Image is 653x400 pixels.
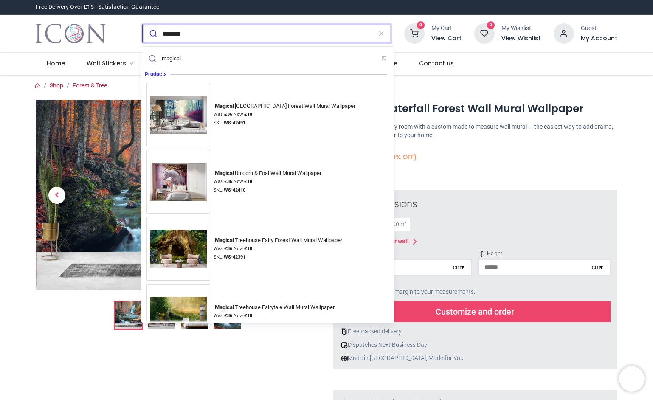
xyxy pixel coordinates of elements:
[214,101,235,110] mark: Magical
[50,82,63,89] a: Shop
[439,3,617,11] iframe: Customer reviews powered by Trustpilot
[214,187,324,194] div: SKU:
[224,179,232,184] strong: £ 36
[48,187,65,204] span: Previous
[146,293,210,338] img: Magical Treehouse Fairytale Wall Mural Wallpaper
[146,92,210,137] img: Magical Red Road Forest Wall Mural Wallpaper
[377,52,390,65] button: Fill query with "magical"
[214,304,335,311] div: Treehouse Fairytale Wall Mural Wallpaper
[431,24,462,33] div: My Cart
[487,21,495,29] sup: 0
[145,71,170,78] span: Products
[214,111,358,118] div: Was Now
[340,341,611,349] div: Dispatches Next Business Day
[340,197,611,211] div: Enter Dimensions
[341,355,348,362] img: uk
[146,217,389,281] a: Magical Treehouse Fairy Forest Wall Mural WallpaperMagicalTreehouse Fairy Forest Wall Mural Wallp...
[214,178,324,185] div: Was Now
[224,254,245,260] strong: WS-42391
[417,21,425,29] sup: 0
[115,301,142,329] img: Autumn Waterfall Forest Wall Mural Wallpaper
[146,83,389,146] a: Magical Red Road Forest Wall Mural WallpaperMagical[GEOGRAPHIC_DATA] Forest Wall Mural WallpaperW...
[244,179,252,184] strong: £ 18
[619,366,645,392] iframe: Brevo live chat
[244,112,252,117] strong: £ 18
[474,30,495,37] a: 0
[214,245,345,252] div: Was Now
[453,263,464,272] div: cm ▾
[372,24,391,43] button: Clear
[333,101,617,116] h1: Autumn Waterfall Forest Wall Mural Wallpaper
[592,263,603,272] div: cm ▾
[36,3,159,11] div: Free Delivery Over £15 - Satisfaction Guarantee
[501,34,541,43] a: View Wishlist
[214,254,345,261] div: SKU:
[143,24,163,43] button: Submit
[340,327,611,336] div: Free tracked delivery
[146,150,389,214] a: Magical Unicorn & Foal Wall Mural WallpaperMagicalUnicorn & Foal Wall Mural WallpaperWas £36 Now ...
[224,187,245,193] strong: WS-42410
[162,55,181,62] div: magical
[581,34,617,43] a: My Account
[419,59,454,68] span: Contact us
[36,22,106,45] img: Icon Wall Stickers
[333,123,617,139] p: Make a statement in any room with a custom made to measure wall mural — the easiest way to add dr...
[76,53,144,75] a: Wall Stickers
[224,313,232,318] strong: £ 36
[214,321,338,328] div: SKU:
[340,283,611,301] div: Add 5-10cm of extra margin to your measurements.
[340,354,611,363] div: Made in [GEOGRAPHIC_DATA], Made for You
[146,159,210,204] img: Magical Unicorn & Foal Wall Mural Wallpaper
[214,303,235,311] mark: Magical
[146,226,210,271] img: Magical Treehouse Fairy Forest Wall Mural Wallpaper
[73,82,107,89] a: Forest & Tree
[224,321,245,327] strong: WS-42354
[87,59,126,68] span: Wall Stickers
[36,128,78,262] a: Previous
[385,153,417,162] small: (50% OFF)
[214,120,358,127] div: SKU:
[244,246,252,251] strong: £ 18
[224,112,232,117] strong: £ 36
[214,237,342,244] div: Treehouse Fairy Forest Wall Mural Wallpaper
[501,24,541,33] div: My Wishlist
[36,100,320,290] img: Autumn Waterfall Forest Wall Mural Wallpaper
[340,301,611,322] div: Customize and order
[214,169,235,177] mark: Magical
[581,24,617,33] div: Guest
[478,250,611,257] span: Height
[431,34,462,43] a: View Cart
[224,246,232,251] strong: £ 36
[224,120,245,126] strong: WS-42491
[214,103,355,110] div: [GEOGRAPHIC_DATA] Forest Wall Mural Wallpaper
[214,170,321,177] div: Unicorn & Foal Wall Mural Wallpaper
[146,284,389,348] a: Magical Treehouse Fairytale Wall Mural WallpaperMagicalTreehouse Fairytale Wall Mural WallpaperWa...
[244,313,252,318] strong: £ 18
[214,236,235,244] mark: Magical
[47,59,65,68] span: Home
[214,313,338,319] div: Was Now
[404,30,425,37] a: 0
[340,250,472,257] span: Width
[36,22,106,45] a: Logo of Icon Wall Stickers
